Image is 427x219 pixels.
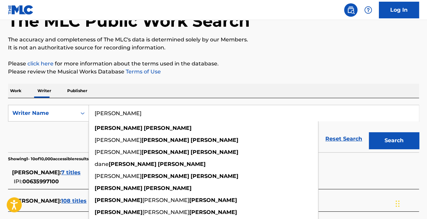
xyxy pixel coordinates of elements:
div: Writer Name [12,109,73,117]
p: Please for more information about the terms used in the database. [8,60,419,68]
img: help [364,6,372,14]
strong: [PERSON_NAME] [95,209,142,215]
strong: [PERSON_NAME] [191,173,238,179]
strong: [PERSON_NAME] [144,185,192,191]
p: Publisher [65,84,89,98]
span: [PERSON_NAME] [95,149,141,155]
span: [PERSON_NAME] [142,209,189,215]
span: [PERSON_NAME] [142,197,189,203]
span: IPI: [14,178,22,185]
strong: [PERSON_NAME] [141,173,189,179]
strong: [PERSON_NAME] [158,161,206,167]
span: 00635997100 [22,178,59,185]
strong: [PERSON_NAME] [95,197,142,203]
span: dane [95,161,109,167]
a: Log In [379,2,419,18]
span: [PERSON_NAME] : [12,169,61,176]
div: Help [361,3,375,17]
button: Search [369,132,419,149]
a: Reset Search [322,132,365,146]
strong: [PERSON_NAME] [141,137,189,143]
img: MLC Logo [8,5,34,15]
p: Please review the Musical Works Database [8,68,419,76]
p: Work [8,84,23,98]
a: Public Search [344,3,357,17]
div: Drag [396,194,400,214]
span: [PERSON_NAME] : [12,198,61,204]
p: It is not an authoritative source for recording information. [8,44,419,52]
strong: [PERSON_NAME] [144,125,192,131]
span: [PERSON_NAME] [95,173,141,179]
span: 108 titles [61,198,87,204]
strong: [PERSON_NAME] [95,125,142,131]
p: Writer [35,84,53,98]
a: click here [27,60,54,67]
strong: [PERSON_NAME] [191,137,238,143]
strong: [PERSON_NAME] [109,161,156,167]
iframe: Chat Widget [394,187,427,219]
img: search [347,6,355,14]
a: Terms of Use [124,68,161,75]
strong: [PERSON_NAME] [95,185,142,191]
strong: [PERSON_NAME] [189,197,237,203]
h1: The MLC Public Work Search [8,11,250,31]
p: Showing 1 - 10 of 10,000 accessible results (Total 50,620 ) [8,156,116,162]
strong: [PERSON_NAME] [189,209,237,215]
form: Search Form [8,105,419,152]
span: [PERSON_NAME] [95,137,141,143]
strong: [PERSON_NAME] [191,149,238,155]
p: The accuracy and completeness of The MLC's data is determined solely by our Members. [8,36,419,44]
span: 7 titles [61,169,81,176]
strong: [PERSON_NAME] [141,149,189,155]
